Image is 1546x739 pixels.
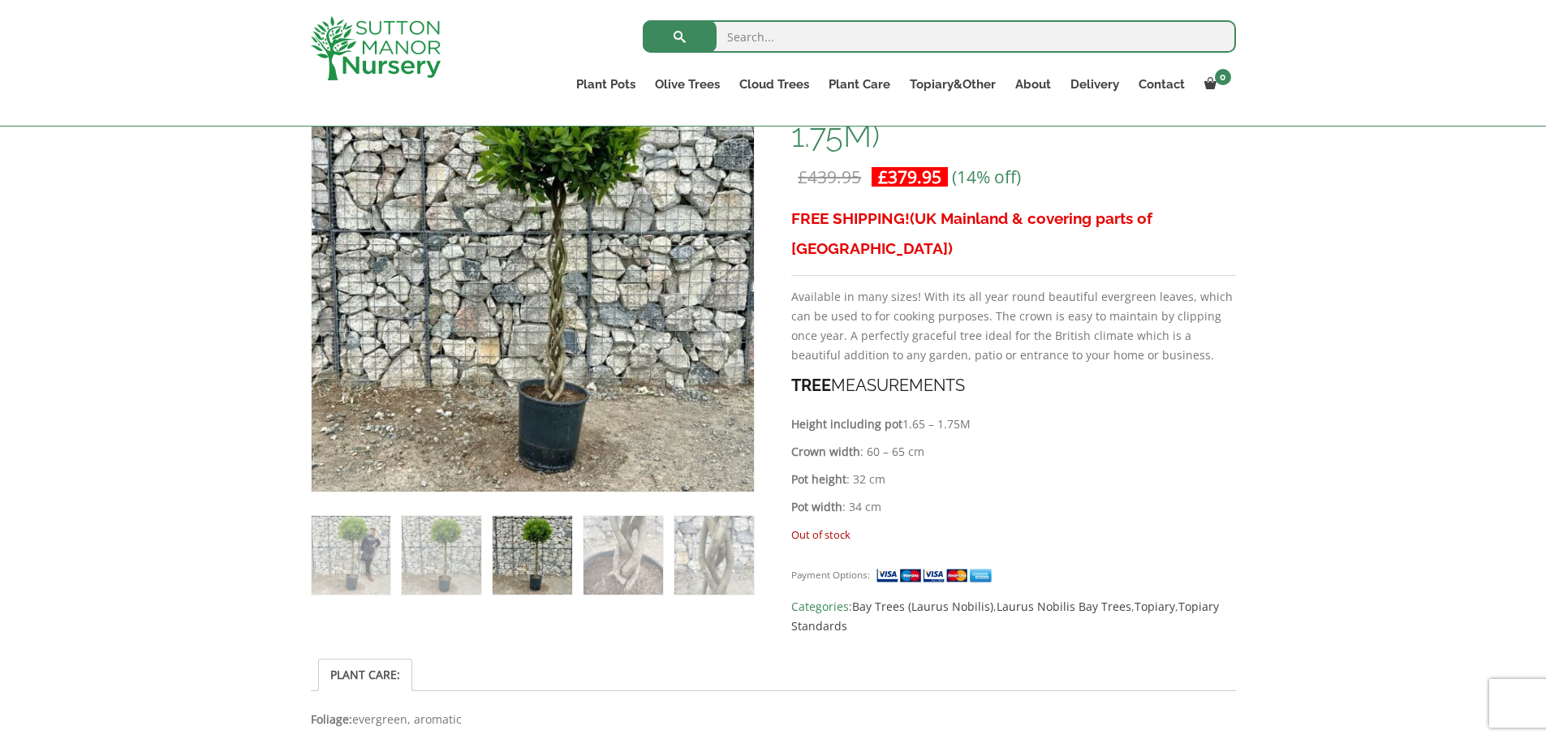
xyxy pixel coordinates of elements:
a: Contact [1129,73,1195,96]
a: Delivery [1061,73,1129,96]
h4: MEASUREMENTS [791,373,1235,398]
span: (UK Mainland & covering parts of [GEOGRAPHIC_DATA]) [791,209,1152,257]
strong: Pot width [791,499,842,514]
a: Laurus Nobilis Bay Trees [997,599,1131,614]
img: payment supported [876,567,997,584]
a: 0 [1195,73,1236,96]
a: About [1006,73,1061,96]
h1: Laurus Nobilis – Bay Tree Thick Plaited Stem XL (1.65 – 1.75M) [791,50,1235,153]
strong: Crown width [791,444,860,459]
img: Laurus Nobilis - Bay Tree Thick Plaited Stem XL (1.65 - 1.75M) - Image 2 [402,516,480,595]
strong: Pot height [791,471,846,487]
a: Cloud Trees [730,73,819,96]
span: (14% off) [952,165,1021,188]
input: Search... [643,20,1236,53]
span: 0 [1215,69,1231,85]
a: Topiary [1135,599,1175,614]
strong: TREE [791,376,831,395]
p: : 34 cm [791,497,1235,517]
bdi: 439.95 [798,165,861,188]
strong: Foliage: [311,711,352,727]
bdi: 379.95 [878,165,941,188]
img: Laurus Nobilis - Bay Tree Thick Plaited Stem XL (1.65 - 1.75M) - Image 3 [493,516,571,595]
img: Laurus Nobilis - Bay Tree Thick Plaited Stem XL (1.65 - 1.75M) - Image 4 [584,516,662,595]
h3: FREE SHIPPING! [791,204,1235,264]
p: 1.65 – 1.75M [791,415,1235,434]
span: Categories: , , , [791,597,1235,636]
p: Available in many sizes! With its all year round beautiful evergreen leaves, which can be used to... [791,287,1235,365]
small: Payment Options: [791,569,870,581]
p: evergreen, aromatic [311,710,1236,729]
p: : 32 cm [791,470,1235,489]
p: Out of stock [791,525,1235,544]
span: £ [878,165,888,188]
a: Olive Trees [645,73,730,96]
img: Laurus Nobilis - Bay Tree Thick Plaited Stem XL (1.65 - 1.75M) - Image 5 [674,516,753,595]
a: Plant Pots [566,73,645,96]
a: Topiary&Other [900,73,1006,96]
span: £ [798,165,807,188]
a: Plant Care [819,73,900,96]
strong: Height including pot [791,416,902,432]
img: Laurus Nobilis - Bay Tree Thick Plaited Stem XL (1.65 - 1.75M) [312,516,390,595]
a: PLANT CARE: [330,660,400,690]
a: Bay Trees (Laurus Nobilis) [852,599,993,614]
img: logo [311,16,441,80]
p: : 60 – 65 cm [791,442,1235,462]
